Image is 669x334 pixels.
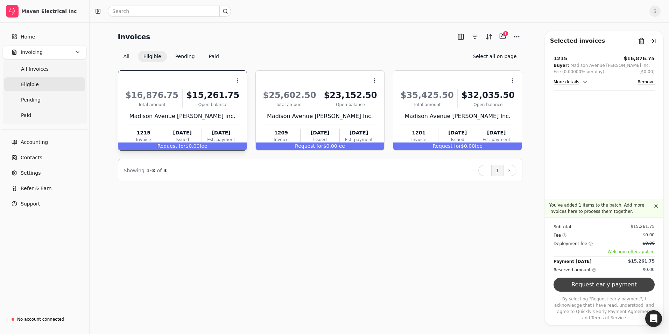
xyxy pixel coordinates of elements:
span: Eligible [21,81,39,88]
div: Fee [554,232,566,239]
button: Select all on page [467,51,522,62]
div: Payment [DATE] [554,258,592,265]
a: Settings [3,166,86,180]
div: $15,261.75 [628,258,655,264]
button: All [118,51,135,62]
div: 1215 [554,55,567,62]
div: No account connected [17,316,64,322]
div: Open balance [185,102,240,108]
button: Refer & Earn [3,181,86,195]
span: Home [21,33,35,41]
span: 3 [163,168,167,173]
button: Sort [483,31,494,42]
span: Request for [157,143,186,149]
a: All Invoices [4,62,85,76]
div: [DATE] [438,129,477,137]
div: [DATE] [163,129,202,137]
span: Settings [21,169,41,177]
div: $15,261.75 [185,89,240,102]
div: Invoice [400,137,438,143]
a: Contacts [3,151,86,165]
span: All Invoices [21,65,49,73]
div: $0.00 [643,232,655,238]
div: Invoice [262,137,300,143]
a: No account connected [3,313,86,326]
span: Refer & Earn [21,185,52,192]
button: Pending [170,51,200,62]
div: Issued [438,137,477,143]
a: Eligible [4,77,85,91]
a: Pending [4,93,85,107]
span: of [157,168,162,173]
div: [DATE] [301,129,339,137]
a: Home [3,30,86,44]
div: 1 [503,31,508,36]
div: Open Intercom Messenger [645,310,662,327]
div: Reserved amount [554,266,596,273]
div: $0.00 [118,142,247,150]
div: $0.00 [256,142,384,150]
div: Buyer: [554,62,569,69]
button: Request early payment [554,278,655,292]
div: Est. payment [202,137,240,143]
div: $15,261.75 [631,223,655,230]
span: fee [337,143,345,149]
button: Eligible [138,51,167,62]
div: $16,876.75 [125,89,179,102]
a: Paid [4,108,85,122]
div: Madison Avenue [PERSON_NAME] Inc. [125,112,240,120]
div: Madison Avenue [PERSON_NAME] Inc. [400,112,515,120]
button: S [649,6,661,17]
button: Invoicing [3,45,86,59]
span: fee [475,143,483,149]
div: Issued [301,137,339,143]
div: Deployment fee [554,240,593,247]
div: [DATE] [202,129,240,137]
a: Accounting [3,135,86,149]
span: Accounting [21,139,48,146]
button: ($0.00) [639,69,655,75]
div: Total amount [125,102,179,108]
div: $0.00 [643,240,655,246]
span: Support [21,200,40,208]
span: Showing [124,168,145,173]
div: 1201 [400,129,438,137]
button: Support [3,197,86,211]
h2: Invoices [118,31,150,42]
div: 1215 [125,129,163,137]
span: fee [199,143,207,149]
div: Invoice [125,137,163,143]
span: Welcome offer applied [554,249,655,255]
div: Issued [163,137,202,143]
div: Maven Electrical Inc [21,8,83,15]
div: Total amount [262,102,317,108]
p: You've added 1 items to the batch. Add more invoices here to process them together. [549,202,652,215]
span: Contacts [21,154,42,161]
span: Pending [21,96,41,104]
button: More [511,31,522,42]
div: $0.00 [393,142,522,150]
div: Madison Avenue [PERSON_NAME] Inc. [262,112,378,120]
input: Search [108,6,231,17]
div: Est. payment [477,137,515,143]
div: 1209 [262,129,300,137]
div: $35,425.50 [400,89,455,102]
div: Invoice filter options [118,51,225,62]
div: Total amount [400,102,455,108]
span: 1 - 3 [146,168,155,173]
button: Paid [203,51,225,62]
div: Open balance [460,102,515,108]
button: 1 [491,165,503,176]
div: $23,152.50 [323,89,378,102]
div: $32,035.50 [460,89,515,102]
span: Request for [432,143,461,149]
button: $16,876.75 [624,55,655,62]
div: [DATE] [477,129,515,137]
div: Open balance [323,102,378,108]
div: [DATE] [340,129,378,137]
span: Invoicing [21,49,43,56]
button: Batch (1) [497,31,508,42]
